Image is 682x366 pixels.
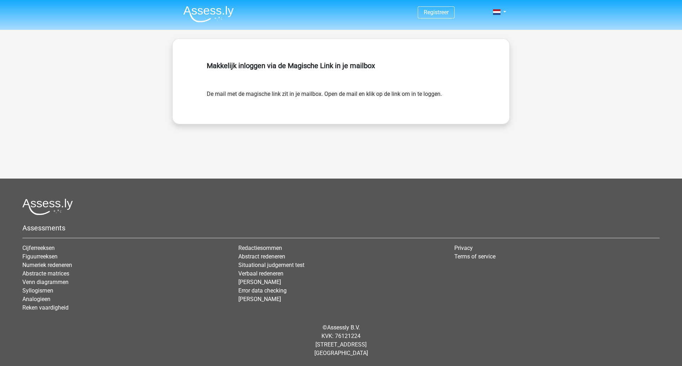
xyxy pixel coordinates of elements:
[22,245,55,251] a: Cijferreeksen
[238,245,282,251] a: Redactiesommen
[327,324,360,331] a: Assessly B.V.
[22,287,53,294] a: Syllogismen
[22,296,50,302] a: Analogieen
[238,270,283,277] a: Verbaal redeneren
[22,253,58,260] a: Figuurreeksen
[22,262,72,268] a: Numeriek redeneren
[207,61,475,70] h5: Makkelijk inloggen via de Magische Link in je mailbox
[17,318,665,363] div: © KVK: 76121224 [STREET_ADDRESS] [GEOGRAPHIC_DATA]
[238,253,285,260] a: Abstract redeneren
[22,279,69,285] a: Venn diagrammen
[238,287,287,294] a: Error data checking
[22,224,660,232] h5: Assessments
[238,279,281,285] a: [PERSON_NAME]
[22,198,73,215] img: Assessly logo
[238,296,281,302] a: [PERSON_NAME]
[424,9,449,16] a: Registreer
[454,245,473,251] a: Privacy
[22,270,69,277] a: Abstracte matrices
[454,253,496,260] a: Terms of service
[183,6,234,22] img: Assessly
[207,90,475,98] form: De mail met de magische link zit in je mailbox. Open de mail en klik op de link om in te loggen.
[22,304,69,311] a: Reken vaardigheid
[238,262,304,268] a: Situational judgement test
